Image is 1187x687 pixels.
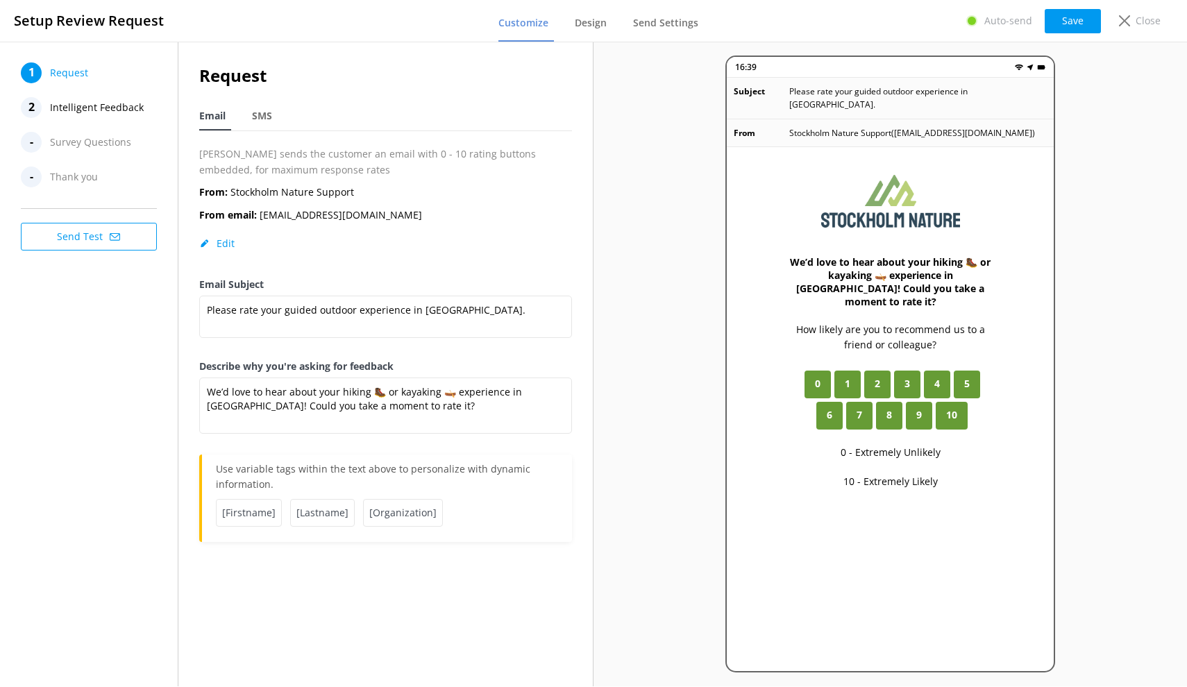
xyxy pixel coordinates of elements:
span: [Lastname] [290,499,355,527]
b: From: [199,185,228,198]
p: Please rate your guided outdoor experience in [GEOGRAPHIC_DATA]. [789,85,1047,111]
p: Use variable tags within the text above to personalize with dynamic information. [216,461,559,499]
span: Customize [498,16,548,30]
textarea: Please rate your guided outdoor experience in [GEOGRAPHIC_DATA]. [199,296,573,338]
span: Intelligent Feedback [50,97,144,118]
span: Request [50,62,88,83]
div: 2 [21,97,42,118]
span: 9 [916,407,922,423]
h2: Request [199,62,573,89]
p: Stockholm Nature Support ( [EMAIL_ADDRESS][DOMAIN_NAME] ) [789,126,1035,139]
span: 0 [815,376,820,391]
textarea: We’d love to hear about your hiking 🥾 or kayaking 🛶 experience in [GEOGRAPHIC_DATA]! Could you ta... [199,378,573,434]
button: Edit [199,237,235,251]
div: - [21,132,42,153]
img: near-me.png [1026,63,1034,71]
p: How likely are you to recommend us to a friend or colleague? [782,322,998,353]
span: Email [199,109,226,123]
p: 10 - Extremely Likely [843,474,938,489]
p: [PERSON_NAME] sends the customer an email with 0 - 10 rating buttons embedded, for maximum respon... [199,146,573,178]
label: Email Subject [199,277,573,292]
h3: Setup Review Request [14,10,164,32]
div: 1 [21,62,42,83]
span: 2 [875,376,880,391]
span: 10 [946,407,957,423]
span: Send Settings [633,16,698,30]
span: 1 [845,376,850,391]
span: Survey Questions [50,132,131,153]
p: Auto-send [984,13,1032,28]
span: 6 [827,407,832,423]
span: 8 [886,407,892,423]
img: 561-1721547166.png [821,175,960,228]
p: From [734,126,789,139]
p: Stockholm Nature Support [199,185,354,200]
span: Design [575,16,607,30]
h3: We’d love to hear about your hiking 🥾 or kayaking 🛶 experience in [GEOGRAPHIC_DATA]! Could you ta... [782,255,998,308]
span: SMS [252,109,272,123]
img: wifi.png [1015,63,1023,71]
img: battery.png [1037,63,1045,71]
button: Send Test [21,223,157,251]
span: 3 [904,376,910,391]
span: 4 [934,376,940,391]
span: 5 [964,376,970,391]
span: Thank you [50,167,98,187]
b: From email: [199,208,257,221]
div: - [21,167,42,187]
p: Close [1136,13,1161,28]
p: 0 - Extremely Unlikely [841,445,941,460]
button: Save [1045,9,1101,33]
span: [Firstname] [216,499,282,527]
span: 7 [857,407,862,423]
span: [Organization] [363,499,443,527]
label: Describe why you're asking for feedback [199,359,573,374]
p: Subject [734,85,789,111]
p: [EMAIL_ADDRESS][DOMAIN_NAME] [199,207,422,223]
p: 16:39 [735,60,757,74]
